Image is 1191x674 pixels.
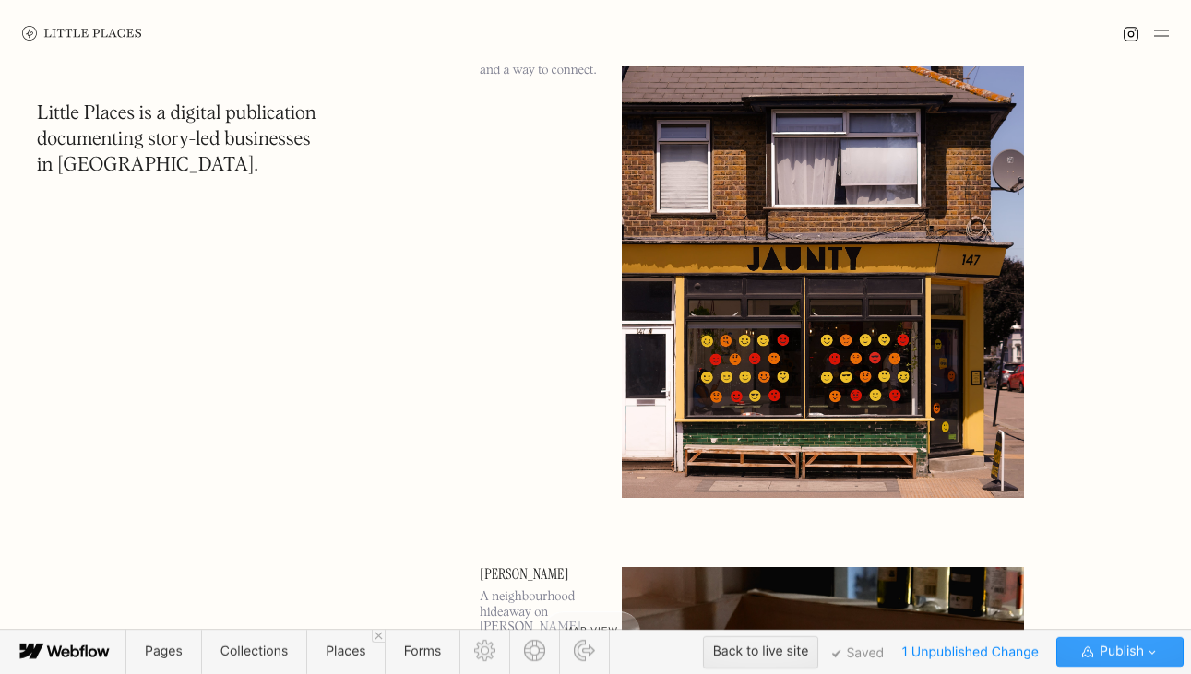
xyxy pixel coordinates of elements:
[893,638,1047,667] span: 1 Unpublished Change
[145,644,183,659] span: Pages
[404,644,442,659] span: Forms
[1056,637,1184,667] button: Publish
[220,644,288,659] span: Collections
[1096,638,1144,666] span: Publish
[480,567,600,582] a: [PERSON_NAME]
[565,626,618,636] span: Map view
[713,638,809,666] div: Back to live site
[832,649,884,658] span: Saved
[372,630,385,643] a: Close 'Places' tab
[326,644,365,659] span: Places
[542,611,640,652] a: Map view
[703,636,819,668] button: Back to live site
[37,101,316,179] h1: Little Places is a digital publication documenting story-led businesses in [GEOGRAPHIC_DATA].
